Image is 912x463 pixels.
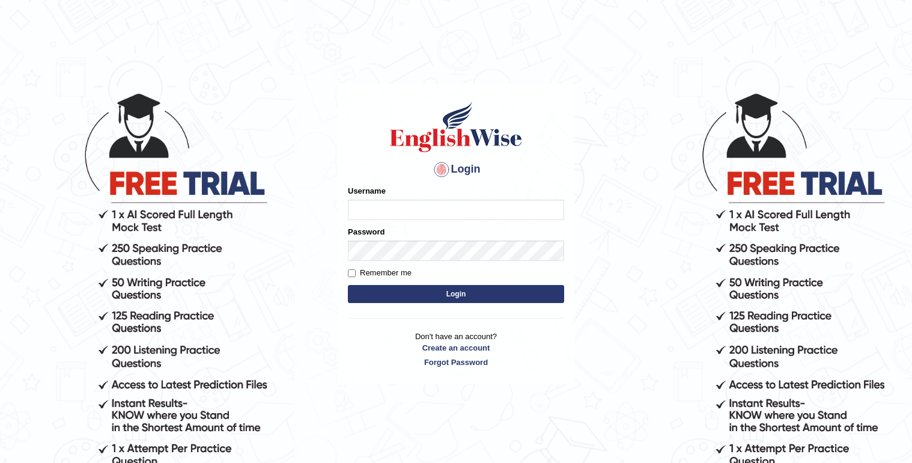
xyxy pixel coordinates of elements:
[348,331,564,368] p: Don't have an account?
[348,185,386,197] label: Username
[348,267,412,279] label: Remember me
[348,226,385,238] label: Password
[348,160,564,179] h4: Login
[348,342,564,354] a: Create an account
[348,357,564,368] a: Forgot Password
[348,269,356,277] input: Remember me
[388,100,524,154] img: Logo of English Wise sign in for intelligent practice with AI
[348,285,564,303] button: Login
